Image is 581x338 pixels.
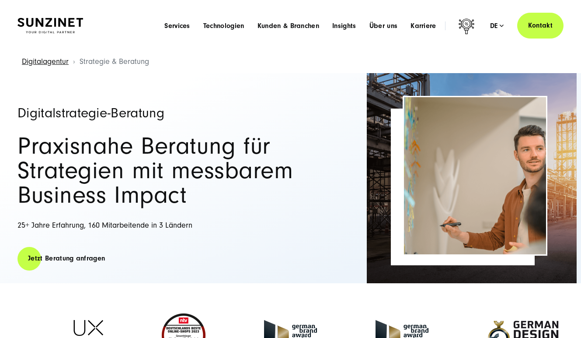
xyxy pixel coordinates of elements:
[17,134,324,208] h2: Praxisnahe Beratung für Strategien mit messbarem Business Impact
[404,97,546,254] img: Full-Service Digitalagentur SUNZINET - Strategieberatung
[369,21,398,30] a: Über uns
[17,18,83,33] img: SUNZINET Full Service Digital Agentur
[17,246,115,271] a: Jetzt Beratung anfragen
[332,21,356,30] a: Insights
[17,106,324,120] h1: Digitalstrategie-Beratung
[22,57,69,66] a: Digitalagentur
[517,13,564,39] a: Kontakt
[257,21,319,30] a: Kunden & Branchen
[80,57,149,66] span: Strategie & Beratung
[164,21,190,30] a: Services
[203,21,244,30] a: Technologien
[367,73,577,283] img: Full-Service Digitalagentur SUNZINET - Strategieberatung_2
[490,21,504,30] div: de
[411,21,436,30] a: Karriere
[17,221,192,230] span: 25+ Jahre Erfahrung, 160 Mitarbeitende in 3 Ländern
